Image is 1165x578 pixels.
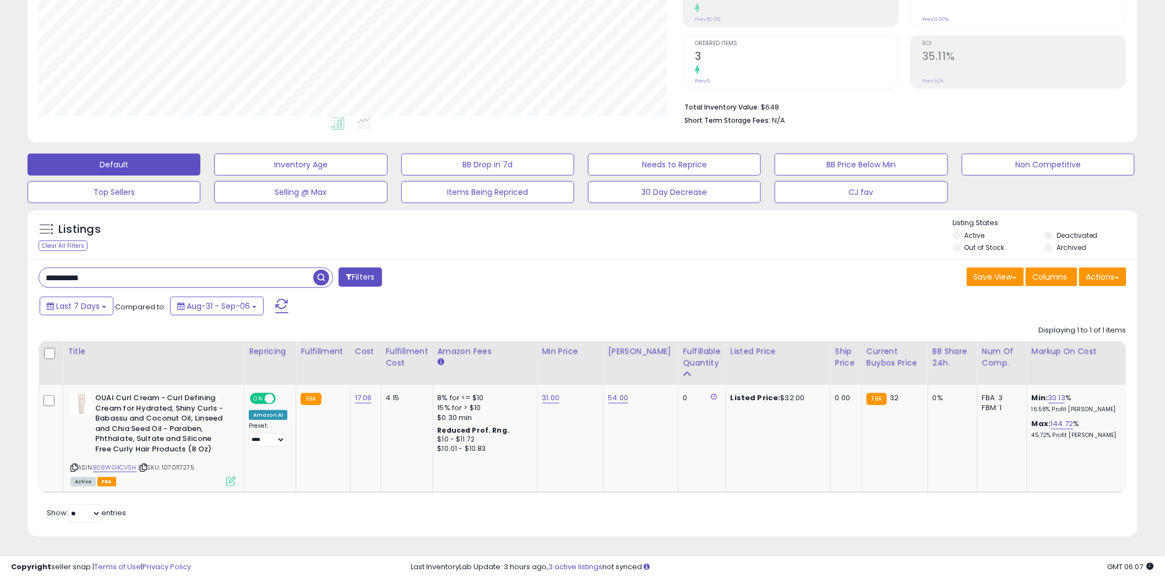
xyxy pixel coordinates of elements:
div: $32.00 [731,393,822,403]
button: Needs to Reprice [588,154,761,176]
span: Compared to: [115,302,166,312]
span: Columns [1033,271,1068,282]
div: seller snap | | [11,562,191,572]
button: Inventory Age [214,154,387,176]
a: Privacy Policy [143,561,191,572]
span: 32 [890,392,899,403]
small: FBA [301,393,321,405]
b: Min: [1032,392,1048,403]
h5: Listings [58,222,101,237]
span: Ordered Items [695,41,899,47]
div: FBM: 1 [982,403,1019,413]
button: Last 7 Days [40,297,113,315]
div: BB Share 24h. [933,346,973,369]
th: The percentage added to the cost of goods (COGS) that forms the calculator for Min & Max prices. [1027,341,1131,385]
h2: 35.11% [922,50,1126,65]
small: Prev: $0.00 [695,16,721,23]
a: 144.72 [1051,418,1074,429]
div: $10 - $11.72 [438,435,529,444]
a: Terms of Use [94,561,141,572]
small: Prev: 0.00% [922,16,949,23]
label: Deactivated [1057,231,1098,240]
a: B08WG4CVSH [93,463,137,472]
div: Fulfillable Quantity [683,346,721,369]
a: 54.00 [608,392,629,403]
div: Preset: [249,422,287,447]
span: ON [251,394,265,403]
div: Last InventoryLab Update: 3 hours ago, not synced. [411,562,1154,572]
b: Listed Price: [731,392,781,403]
h2: 3 [695,50,899,65]
span: ROI [922,41,1126,47]
b: OUAI Curl Cream - Curl Defining Cream for Hydrated, Shiny Curls - Babassu and Coconut Oil, Linsee... [95,393,229,457]
div: 15% for > $10 [438,403,529,413]
b: Short Term Storage Fees: [684,116,770,125]
div: Ship Price [835,346,857,369]
div: FBA: 3 [982,393,1019,403]
p: 16.58% Profit [PERSON_NAME] [1032,406,1123,413]
div: Markup on Cost [1032,346,1127,357]
label: Out of Stock [965,243,1005,252]
button: Save View [967,268,1024,286]
small: Prev: 0 [695,78,710,84]
button: Filters [339,268,382,287]
button: Non Competitive [962,154,1135,176]
div: Listed Price [731,346,826,357]
div: Displaying 1 to 1 of 1 items [1039,325,1126,336]
div: 0% [933,393,969,403]
a: 31.00 [542,392,560,403]
b: Reduced Prof. Rng. [438,426,510,435]
div: Title [68,346,239,357]
div: Fulfillment Cost [386,346,428,369]
span: Last 7 Days [56,301,100,312]
button: BB Drop in 7d [401,154,574,176]
b: Total Inventory Value: [684,102,759,112]
button: Actions [1079,268,1126,286]
div: % [1032,393,1123,413]
a: 3 active listings [549,561,603,572]
button: 30 Day Decrease [588,181,761,203]
a: 17.06 [355,392,372,403]
small: Prev: N/A [922,78,944,84]
b: Max: [1032,418,1051,429]
div: Amazon AI [249,410,287,420]
div: % [1032,419,1123,439]
label: Archived [1057,243,1086,252]
div: Min Price [542,346,599,357]
span: OFF [274,394,292,403]
small: FBA [867,393,887,405]
div: 0 [683,393,717,403]
div: Num of Comp. [982,346,1022,369]
span: FBA [97,477,116,487]
div: Current Buybox Price [867,346,923,369]
div: Repricing [249,346,291,357]
div: Clear All Filters [39,241,88,251]
span: N/A [772,115,785,126]
span: Aug-31 - Sep-06 [187,301,250,312]
p: 45.72% Profit [PERSON_NAME] [1032,432,1123,439]
div: 8% for <= $10 [438,393,529,403]
strong: Copyright [11,561,51,572]
button: Selling @ Max [214,181,387,203]
span: | SKU: 1070117275 [138,463,194,472]
small: Amazon Fees. [438,357,444,367]
p: Listing States: [953,218,1137,228]
div: [PERSON_NAME] [608,346,674,357]
a: 30.13 [1048,392,1066,403]
li: $648 [684,100,1118,113]
button: Aug-31 - Sep-06 [170,297,264,315]
button: CJ fav [775,181,948,203]
div: Fulfillment [301,346,345,357]
div: ASIN: [70,393,236,485]
img: 210RYzQsyjL._SL40_.jpg [70,393,92,415]
div: Cost [355,346,377,357]
div: $0.30 min [438,413,529,423]
button: Columns [1026,268,1077,286]
div: 4.15 [386,393,424,403]
div: $10.01 - $10.83 [438,444,529,454]
span: All listings currently available for purchase on Amazon [70,477,96,487]
span: Show: entries [47,508,126,518]
label: Active [965,231,985,240]
span: 2025-09-14 06:07 GMT [1108,561,1154,572]
button: Items Being Repriced [401,181,574,203]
